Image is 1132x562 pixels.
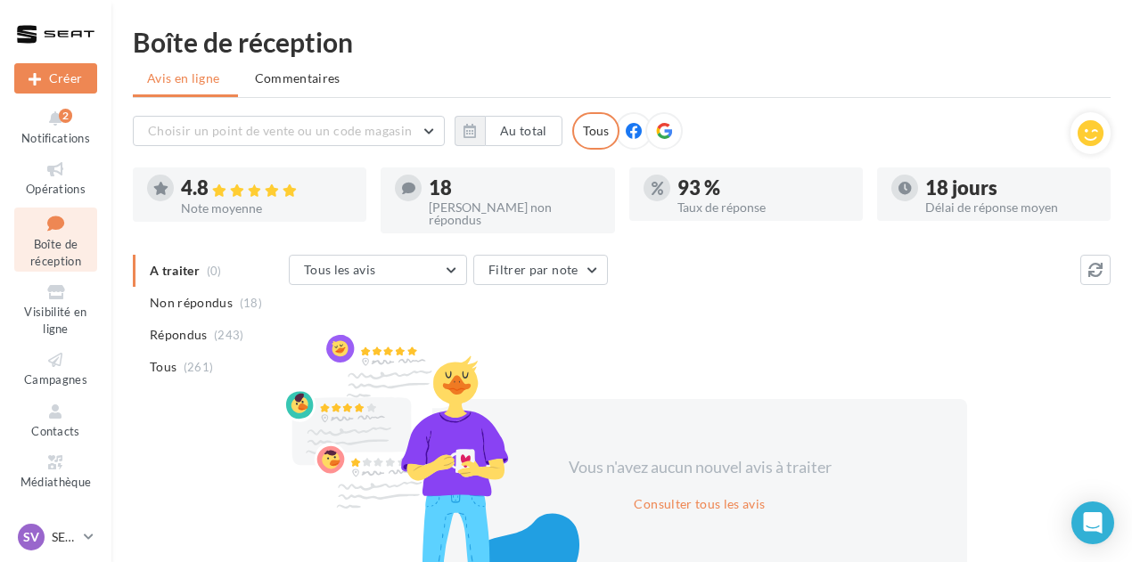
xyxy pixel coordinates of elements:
div: 18 [429,178,600,198]
button: Filtrer par note [473,255,608,285]
div: 2 [59,109,72,123]
span: Non répondus [150,294,233,312]
span: Médiathèque [21,475,92,489]
span: Opérations [26,182,86,196]
div: 4.8 [181,178,352,199]
div: 18 jours [925,178,1096,198]
div: Tous [572,112,619,150]
a: Visibilité en ligne [14,279,97,339]
div: Open Intercom Messenger [1071,501,1114,544]
a: Médiathèque [14,449,97,493]
button: Au total [455,116,562,146]
a: Campagnes [14,346,97,390]
a: Opérations [14,156,97,200]
span: Tous les avis [304,262,376,277]
button: Consulter tous les avis [627,493,772,515]
a: Contacts [14,398,97,442]
button: Choisir un point de vente ou un code magasin [133,116,445,146]
a: Boîte de réception [14,208,97,273]
button: Tous les avis [289,255,467,285]
span: SV [23,528,39,546]
div: Taux de réponse [677,201,849,214]
div: 93 % [677,178,849,198]
button: Créer [14,63,97,94]
span: Visibilité en ligne [24,305,86,336]
div: [PERSON_NAME] non répondus [429,201,600,226]
p: SEAT [GEOGRAPHIC_DATA] [52,528,77,546]
span: (18) [240,296,262,310]
div: Délai de réponse moyen [925,201,1096,214]
a: SV SEAT [GEOGRAPHIC_DATA] [14,520,97,554]
span: (261) [184,360,214,374]
span: Boîte de réception [30,237,81,268]
a: Calendrier [14,501,97,544]
span: Choisir un point de vente ou un code magasin [148,123,412,138]
div: Vous n'avez aucun nouvel avis à traiter [546,456,853,479]
div: Note moyenne [181,202,352,215]
div: Boîte de réception [133,29,1111,55]
button: Au total [485,116,562,146]
span: Notifications [21,131,90,145]
span: Commentaires [255,70,340,86]
span: Campagnes [24,372,87,387]
div: Nouvelle campagne [14,63,97,94]
span: (243) [214,328,244,342]
span: Tous [150,358,176,376]
button: Notifications 2 [14,105,97,149]
span: Répondus [150,326,208,344]
span: Contacts [31,424,80,438]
